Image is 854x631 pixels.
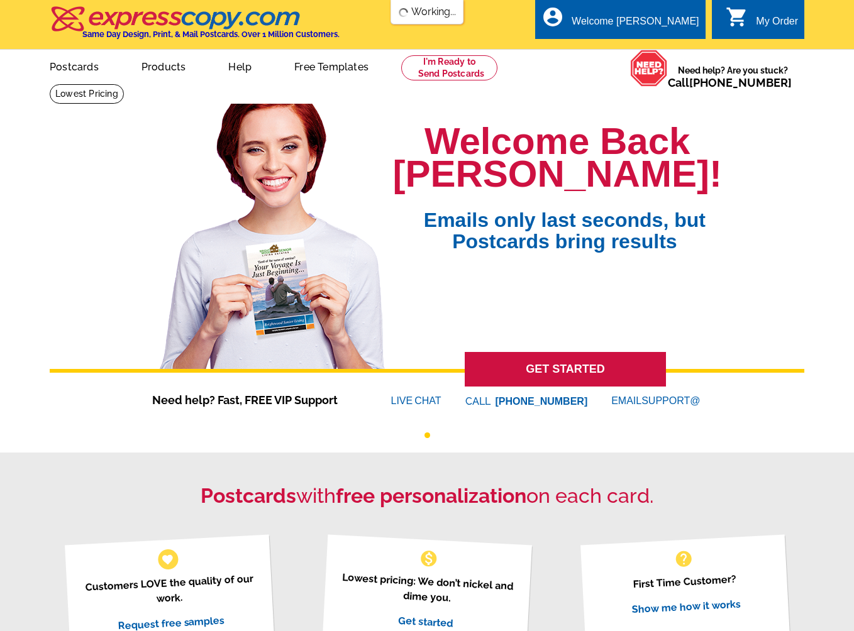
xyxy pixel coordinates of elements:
span: favorite [161,552,174,566]
button: 1 of 1 [424,432,430,438]
a: Products [121,51,206,80]
span: monetization_on [419,549,439,569]
a: Postcards [30,51,119,80]
span: Emails only last seconds, but Postcards bring results [408,190,722,252]
a: Help [208,51,272,80]
div: Welcome [PERSON_NAME] [572,16,699,33]
a: GET STARTED [465,352,666,387]
p: First Time Customer? [596,569,773,594]
span: help [674,549,694,569]
p: Customers LOVE the quality of our work. [80,571,258,610]
a: LIVECHAT [391,395,441,406]
span: Need help? Are you stuck? [668,64,798,89]
a: [PHONE_NUMBER] [689,76,792,89]
a: Get started [397,614,453,629]
i: shopping_cart [726,6,748,28]
a: Same Day Design, Print, & Mail Postcards. Over 1 Million Customers. [50,15,340,39]
font: SUPPORT@ [641,393,702,409]
div: My Order [756,16,798,33]
img: help [630,50,668,87]
span: Need help? Fast, FREE VIP Support [152,392,353,409]
i: account_circle [541,6,564,28]
h2: with on each card. [50,484,804,508]
span: Call [668,76,792,89]
h4: Same Day Design, Print, & Mail Postcards. Over 1 Million Customers. [82,30,340,39]
strong: free personalization [336,484,526,507]
p: Lowest pricing: We don’t nickel and dime you. [338,569,516,609]
img: loading... [399,8,409,18]
a: Show me how it works [631,598,741,615]
img: welcome-back-logged-in.png [152,94,393,369]
font: LIVE [391,393,415,409]
h1: Welcome Back [PERSON_NAME]! [393,125,722,190]
a: shopping_cart My Order [726,14,798,30]
a: Free Templates [274,51,389,80]
strong: Postcards [201,484,296,507]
